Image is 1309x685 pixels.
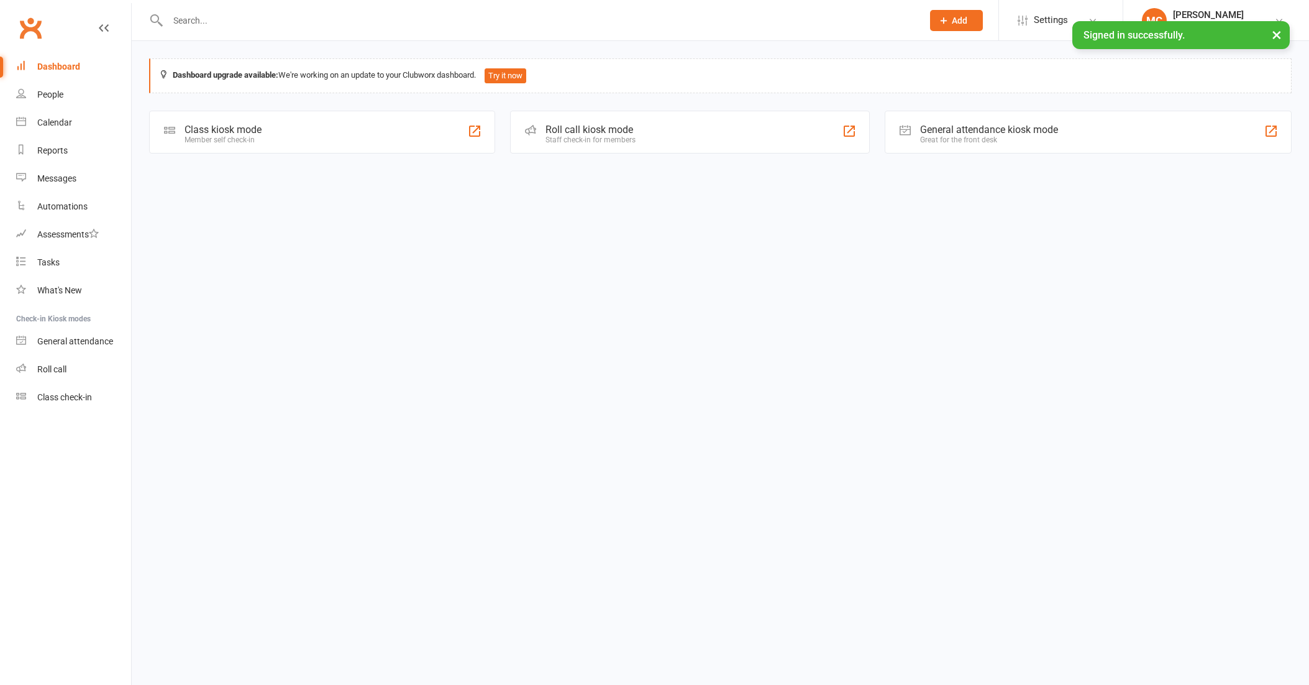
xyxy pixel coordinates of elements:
[16,165,131,193] a: Messages
[545,124,636,136] div: Roll call kiosk mode
[37,229,99,239] div: Assessments
[1034,6,1068,34] span: Settings
[16,221,131,249] a: Assessments
[920,136,1058,144] div: Great for the front desk
[16,277,131,305] a: What's New
[37,145,68,155] div: Reports
[16,384,131,411] a: Class kiosk mode
[1142,8,1167,33] div: MC
[37,392,92,402] div: Class check-in
[15,12,46,44] a: Clubworx
[930,10,983,31] button: Add
[16,193,131,221] a: Automations
[920,124,1058,136] div: General attendance kiosk mode
[16,328,131,356] a: General attendance kiosk mode
[37,285,82,295] div: What's New
[16,137,131,165] a: Reports
[37,62,80,71] div: Dashboard
[1173,9,1244,21] div: [PERSON_NAME]
[545,136,636,144] div: Staff check-in for members
[1266,21,1288,48] button: ×
[16,53,131,81] a: Dashboard
[485,68,526,83] button: Try it now
[185,124,262,136] div: Class kiosk mode
[185,136,262,144] div: Member self check-in
[1083,29,1185,41] span: Signed in successfully.
[37,173,76,183] div: Messages
[16,81,131,109] a: People
[37,117,72,127] div: Calendar
[16,249,131,277] a: Tasks
[37,90,63,99] div: People
[16,109,131,137] a: Calendar
[149,58,1292,93] div: We're working on an update to your Clubworx dashboard.
[37,201,88,211] div: Automations
[37,364,66,374] div: Roll call
[16,356,131,384] a: Roll call
[173,70,278,80] strong: Dashboard upgrade available:
[952,16,967,25] span: Add
[164,12,914,29] input: Search...
[1173,21,1244,32] div: ZenSport
[37,336,113,346] div: General attendance
[37,257,60,267] div: Tasks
